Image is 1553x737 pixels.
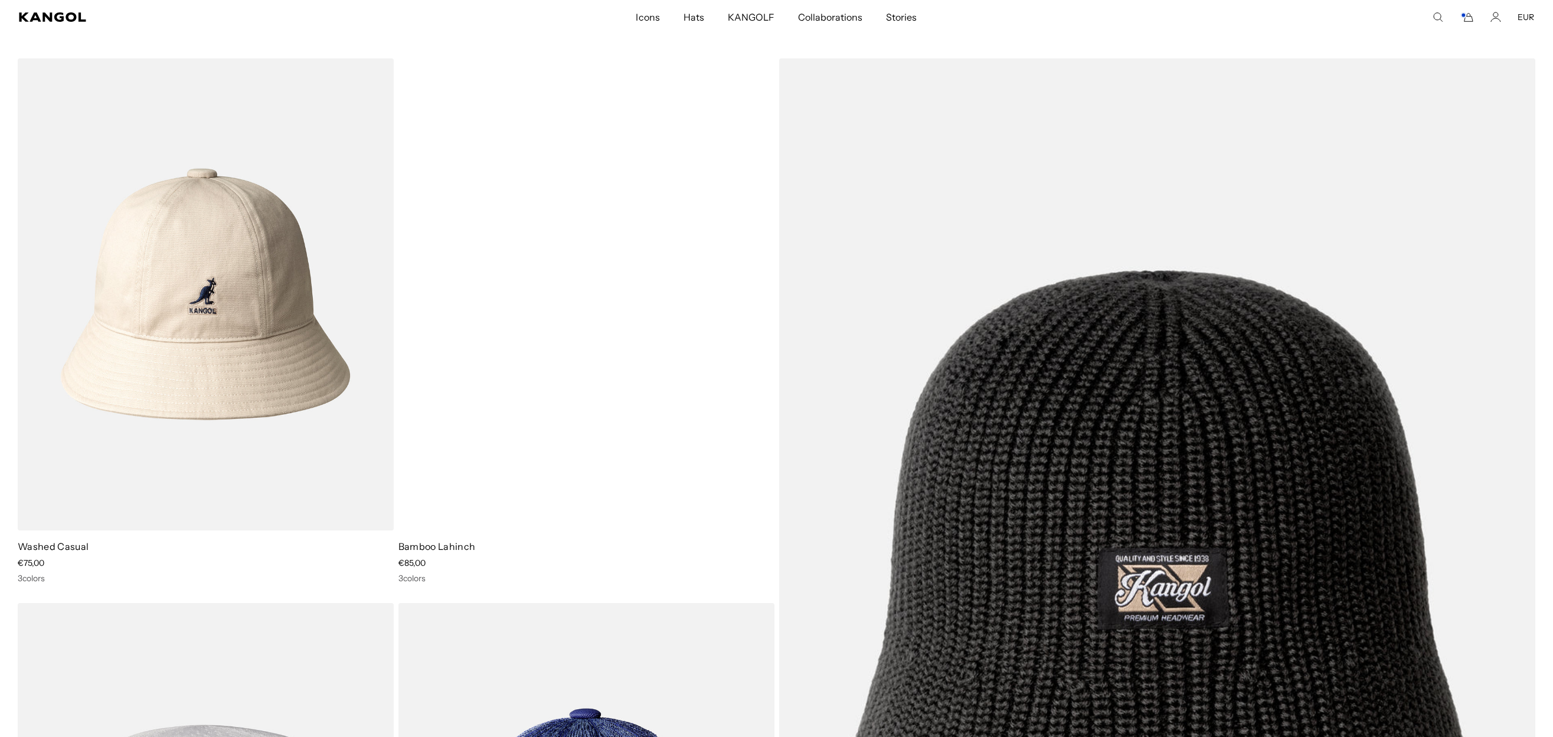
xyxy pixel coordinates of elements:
span: €85,00 [398,558,426,568]
a: Washed Casual [18,541,89,552]
button: Cart [1460,12,1474,22]
a: Kangol [19,12,423,22]
a: Account [1490,12,1501,22]
a: Bamboo Lahinch [398,541,475,552]
button: EUR [1518,12,1534,22]
img: Washed Casual [18,58,394,530]
div: 3 colors [398,573,774,584]
summary: Search here [1433,12,1443,22]
div: 3 colors [18,573,394,584]
img: Bamboo Lahinch [398,58,774,530]
span: €75,00 [18,558,44,568]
